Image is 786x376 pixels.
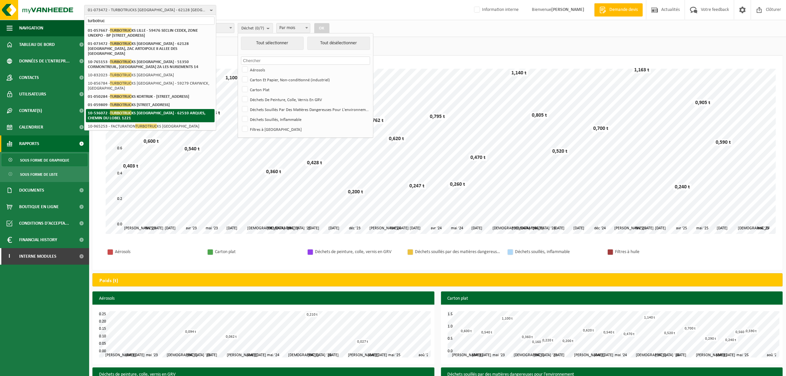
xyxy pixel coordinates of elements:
span: Rapports [19,135,39,152]
label: Aérosols [241,65,370,75]
div: 0,260 t [448,181,467,188]
div: 0,200 t [561,339,575,344]
button: Tout sélectionner [241,37,304,50]
span: Calendrier [19,119,43,135]
label: Carton Et Papier, Non-conditionné (industriel) [241,75,370,85]
span: TURBOTRUC [110,94,131,99]
span: TURBOTRUC [135,124,157,129]
span: TURBOTRUC [110,72,131,77]
label: Carton Plat [241,85,370,94]
span: TURBOTRUC [110,59,131,64]
strong: 01-059809 - KS [STREET_ADDRESS] [88,102,170,107]
label: Filtres à [GEOGRAPHIC_DATA] [241,124,370,134]
div: 0,403 t [121,163,140,169]
span: Sous forme de liste [20,168,58,181]
label: Déchets Souillés Par Des Matières Dangereuses Pour L'environnement [241,104,370,114]
div: 1,140 t [510,70,528,76]
div: 0,428 t [305,160,324,166]
span: TURBOTRUC [110,41,131,46]
div: 0,027 t [356,339,370,344]
label: Déchets De Peinture, Colle, Vernis En GRV [241,94,370,104]
div: 0,700 t [592,125,610,132]
button: OK [314,23,329,34]
div: 1,100 t [224,75,242,81]
div: 1,163 t [632,67,651,73]
span: TURBOTRUC [110,28,131,33]
div: 0,290 t [704,336,718,341]
div: 0,062 t [224,334,238,339]
span: 01-073472 - TURBOTRUCKS [GEOGRAPHIC_DATA] - 62128 [GEOGRAPHIC_DATA], ZAC ARTOIPOLE II ALLEE DES [... [88,5,207,15]
div: Déchets souillés par des matières dangereuses pour l'environnement [415,248,501,256]
button: Tout désélectionner [307,37,370,50]
span: Utilisateurs [19,86,46,102]
input: Chercher des succursales liées [86,17,215,25]
button: Déchet(0/7) [238,23,273,33]
div: 0,240 t [673,184,692,190]
span: TURBOTRUC [110,81,131,86]
span: Par mois [276,23,310,33]
div: 0,905 t [694,99,712,106]
div: 1,140 t [643,315,657,320]
div: Carton plat [215,248,301,256]
h3: Aérosols [92,291,434,306]
div: 0,200 t [346,189,365,195]
div: 0,160 t [531,340,545,345]
div: 0,590 t [714,139,733,146]
div: 0,795 t [428,113,447,120]
span: Interne modules [19,248,56,265]
div: 0,470 t [469,154,487,161]
label: Déchets Souillés, Inflammable [241,114,370,124]
div: 0,360 t [521,335,535,340]
input: Chercher [241,56,370,65]
div: 1,100 t [500,316,515,321]
h2: Poids (t) [93,274,125,288]
div: 0,805 t [530,112,549,119]
span: Contacts [19,69,39,86]
strong: 01-073472 - KS [GEOGRAPHIC_DATA] - 62128 [GEOGRAPHIC_DATA], ZAC ARTOIPOLE II ALLEE DES [GEOGRAPHI... [88,41,189,56]
span: Par mois [277,23,310,33]
span: Financial History [19,232,57,248]
span: Données de l'entrepr... [19,53,70,69]
a: Sous forme de graphique [2,154,87,166]
li: 10-832023 - KS [GEOGRAPHIC_DATA] [86,71,215,79]
div: 0,520 t [551,148,569,155]
div: 0,210 t [305,312,319,317]
button: 01-073472 - TURBOTRUCKS [GEOGRAPHIC_DATA] - 62128 [GEOGRAPHIC_DATA], ZAC ARTOIPOLE II ALLEE DES [... [84,5,216,15]
div: 0,360 t [264,169,283,175]
div: 0,520 t [663,331,677,336]
span: I [7,248,13,265]
span: TURBOTRUC [110,102,131,107]
div: Déchets souillés, inflammable [515,248,601,256]
strong: [PERSON_NAME] [551,7,584,12]
div: 0,762 t [367,117,385,124]
div: 0,470 t [622,332,636,337]
span: Documents [19,182,44,199]
div: 0,540 t [602,330,616,335]
span: Conditions d'accepta... [19,215,69,232]
div: 0,620 t [582,328,596,333]
div: 0,540 t [183,146,201,152]
div: 0,620 t [387,135,406,142]
div: 0,700 t [683,326,698,331]
li: 10-965253 - FACTURATION KS [GEOGRAPHIC_DATA] [86,122,215,131]
span: Déchet [241,23,264,33]
span: Contrat(s) [19,102,42,119]
strong: 01-050284 - KS KORTRIJK - [STREET_ADDRESS] [88,94,189,99]
div: Déchets de peinture, colle, vernis en GRV [315,248,401,256]
label: Information interne [473,5,519,15]
div: 0,540 t [480,330,494,335]
div: Filtres à huile [615,248,701,256]
a: Demande devis [594,3,643,17]
div: Aérosols [115,248,201,256]
div: 0,247 t [408,183,426,189]
div: 0,600 t [142,138,160,145]
span: Tableau de bord [19,36,55,53]
div: 0,240 t [724,338,738,343]
li: 10-856784 - KS [GEOGRAPHIC_DATA] - 59279 CRAYWICK, [GEOGRAPHIC_DATA] [86,79,215,93]
count: (0/7) [255,26,264,30]
div: 0,560 t [734,330,748,335]
div: 0,590 t [744,329,759,334]
div: 0,220 t [541,338,555,343]
span: Sous forme de graphique [20,154,69,167]
span: Boutique en ligne [19,199,59,215]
